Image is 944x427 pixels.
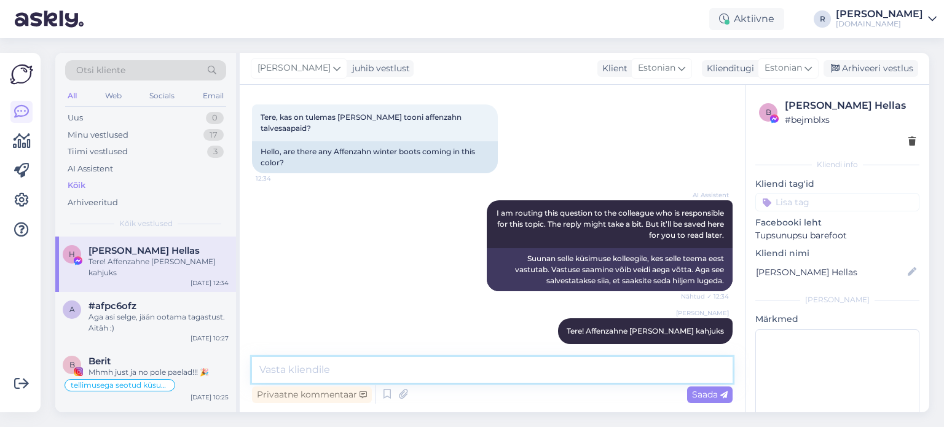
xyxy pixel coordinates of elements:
[191,278,229,288] div: [DATE] 12:34
[765,61,802,75] span: Estonian
[814,10,831,28] div: R
[68,129,128,141] div: Minu vestlused
[567,326,724,335] span: Tere! Affenzahne [PERSON_NAME] kahjuks
[692,389,728,400] span: Saada
[702,62,754,75] div: Klienditugi
[88,256,229,278] div: Tere! Affenzahne [PERSON_NAME] kahjuks
[68,146,128,158] div: Tiimi vestlused
[68,197,118,209] div: Arhiveeritud
[206,112,224,124] div: 0
[88,356,111,367] span: Berit
[207,146,224,158] div: 3
[68,112,83,124] div: Uus
[683,190,729,200] span: AI Assistent
[88,300,136,311] span: #afpc6ofz
[191,334,229,343] div: [DATE] 10:27
[497,208,726,240] span: I am routing this question to the colleague who is responsible for this topic. The reply might ta...
[69,305,75,314] span: a
[785,113,916,127] div: # bejmblxs
[261,112,463,133] span: Tere, kas on tulemas [PERSON_NAME] tooni affenzahn talvesaapaid?
[88,245,200,256] span: Helina Hellas
[755,294,919,305] div: [PERSON_NAME]
[824,60,918,77] div: Arhiveeri vestlus
[756,265,905,279] input: Lisa nimi
[258,61,331,75] span: [PERSON_NAME]
[147,88,177,104] div: Socials
[119,218,173,229] span: Kõik vestlused
[252,141,498,173] div: Hello, are there any Affenzahn winter boots coming in this color?
[69,249,75,259] span: H
[683,345,729,354] span: 12:35
[191,393,229,402] div: [DATE] 10:25
[10,63,33,86] img: Askly Logo
[785,98,916,113] div: [PERSON_NAME] Hellas
[755,229,919,242] p: Tupsunupsu barefoot
[766,108,771,117] span: b
[755,247,919,260] p: Kliendi nimi
[252,386,372,403] div: Privaatne kommentaar
[836,9,937,29] a: [PERSON_NAME][DOMAIN_NAME]
[256,174,302,183] span: 12:34
[836,9,923,19] div: [PERSON_NAME]
[755,313,919,326] p: Märkmed
[597,62,627,75] div: Klient
[347,62,410,75] div: juhib vestlust
[755,216,919,229] p: Facebooki leht
[487,248,733,291] div: Suunan selle küsimuse kolleegile, kes selle teema eest vastutab. Vastuse saamine võib veidi aega ...
[681,292,729,301] span: Nähtud ✓ 12:34
[755,159,919,170] div: Kliendi info
[68,179,85,192] div: Kõik
[709,8,784,30] div: Aktiivne
[69,360,75,369] span: B
[65,88,79,104] div: All
[76,64,125,77] span: Otsi kliente
[755,178,919,190] p: Kliendi tag'id
[88,311,229,334] div: Aga asi selge, jään ootama tagastust. Aitäh :)
[836,19,923,29] div: [DOMAIN_NAME]
[755,193,919,211] input: Lisa tag
[676,308,729,318] span: [PERSON_NAME]
[71,382,169,389] span: tellimusega seotud küsumus
[203,129,224,141] div: 17
[68,163,113,175] div: AI Assistent
[200,88,226,104] div: Email
[103,88,124,104] div: Web
[88,367,229,378] div: Mhmh just ja no pole paelad!!! 🎉
[638,61,675,75] span: Estonian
